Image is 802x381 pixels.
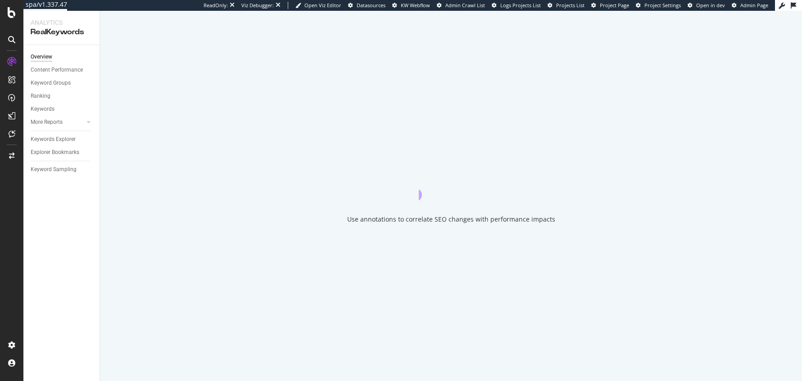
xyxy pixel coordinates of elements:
[31,148,79,157] div: Explorer Bookmarks
[31,91,50,101] div: Ranking
[31,52,93,62] a: Overview
[419,168,484,200] div: animation
[31,27,92,37] div: RealKeywords
[548,2,585,9] a: Projects List
[31,118,63,127] div: More Reports
[636,2,681,9] a: Project Settings
[31,18,92,27] div: Analytics
[295,2,341,9] a: Open Viz Editor
[31,78,93,88] a: Keyword Groups
[688,2,725,9] a: Open in dev
[204,2,228,9] div: ReadOnly:
[31,135,93,144] a: Keywords Explorer
[644,2,681,9] span: Project Settings
[696,2,725,9] span: Open in dev
[31,165,77,174] div: Keyword Sampling
[31,135,76,144] div: Keywords Explorer
[556,2,585,9] span: Projects List
[591,2,629,9] a: Project Page
[31,118,84,127] a: More Reports
[241,2,274,9] div: Viz Debugger:
[401,2,430,9] span: KW Webflow
[31,78,71,88] div: Keyword Groups
[347,215,555,224] div: Use annotations to correlate SEO changes with performance impacts
[304,2,341,9] span: Open Viz Editor
[31,104,93,114] a: Keywords
[392,2,430,9] a: KW Webflow
[31,65,83,75] div: Content Performance
[31,91,93,101] a: Ranking
[31,104,54,114] div: Keywords
[437,2,485,9] a: Admin Crawl List
[492,2,541,9] a: Logs Projects List
[31,165,93,174] a: Keyword Sampling
[31,148,93,157] a: Explorer Bookmarks
[31,52,52,62] div: Overview
[500,2,541,9] span: Logs Projects List
[600,2,629,9] span: Project Page
[348,2,385,9] a: Datasources
[445,2,485,9] span: Admin Crawl List
[732,2,768,9] a: Admin Page
[31,65,93,75] a: Content Performance
[357,2,385,9] span: Datasources
[740,2,768,9] span: Admin Page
